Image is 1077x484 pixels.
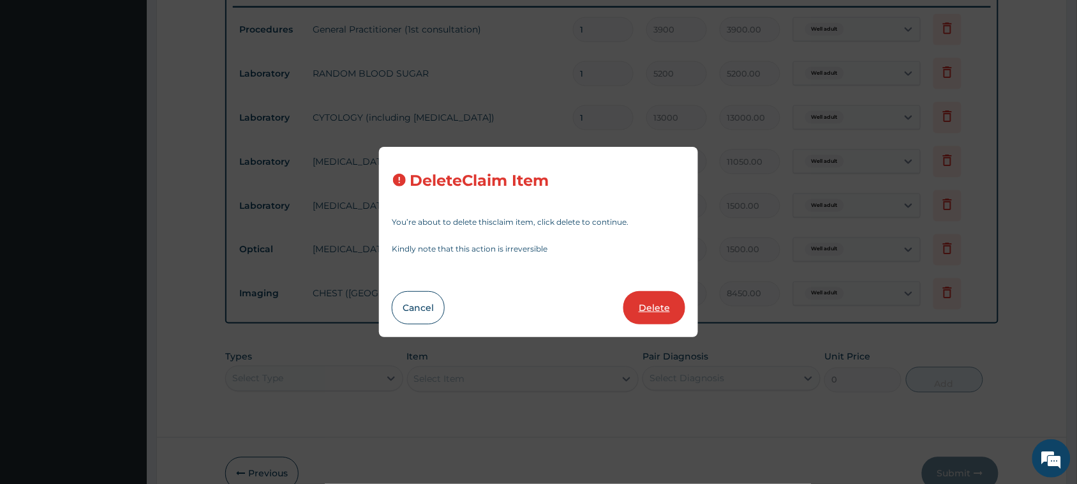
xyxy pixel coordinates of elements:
img: d_794563401_company_1708531726252_794563401 [24,64,52,96]
div: Minimize live chat window [209,6,240,37]
span: We're online! [74,161,176,290]
div: Chat with us now [66,72,214,88]
h3: Delete Claim Item [410,172,549,190]
textarea: Type your message and hit 'Enter' [6,349,243,393]
button: Cancel [392,291,445,324]
button: Delete [623,291,685,324]
p: You’re about to delete this claim item , click delete to continue. [392,218,685,226]
p: Kindly note that this action is irreversible [392,245,685,253]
